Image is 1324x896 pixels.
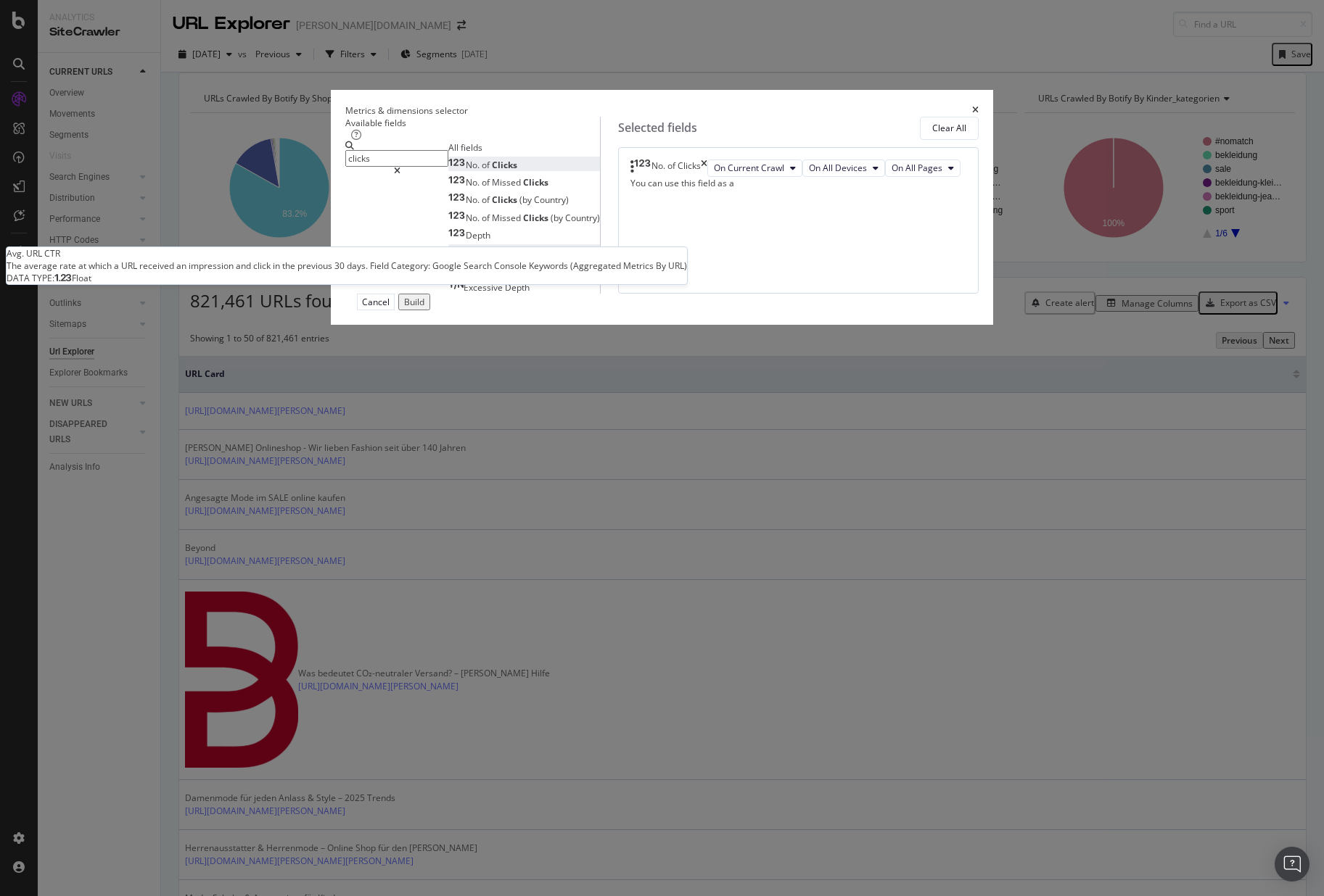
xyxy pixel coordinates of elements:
div: times [972,104,979,117]
span: DATA TYPE: [7,272,54,284]
div: Avg. URL CTR [7,247,687,260]
div: Clear All [932,122,966,134]
div: The average rate at which a URL received an impression and click in the previous 30 days. Field C... [7,260,687,272]
span: (by [551,212,565,224]
span: On All Pages [892,162,942,174]
div: No. of ClickstimesOn Current CrawlOn All DevicesOn All Pages [630,159,966,177]
span: No. [466,176,482,188]
div: No. of Clicks [651,159,701,177]
span: of [482,159,492,171]
span: Float [72,272,91,284]
div: Metrics & dimensions selector [345,104,468,117]
button: Clear All [920,117,979,140]
div: times [701,159,707,177]
span: On All Devices [809,162,867,174]
button: On Current Crawl [707,159,802,177]
button: On All Pages [885,159,961,177]
div: modal [331,90,993,325]
button: Build [398,294,430,310]
span: Clicks [523,212,551,224]
div: Selected fields [618,120,697,136]
div: You can use this field as a [630,177,966,189]
span: Country) [534,194,569,206]
span: Country) [565,212,600,224]
div: All fields [448,141,600,154]
span: Depth [505,281,530,294]
span: of [482,194,492,206]
span: of [482,212,492,224]
div: Open Intercom Messenger [1275,847,1309,882]
span: Clicks [523,176,548,188]
input: Search by field name [345,150,448,167]
span: No. [466,194,482,206]
span: of [482,176,492,188]
div: Build [404,296,424,308]
div: Available fields [345,117,600,129]
span: Clicks [492,194,519,206]
div: Cancel [362,296,390,308]
span: Excessive [464,281,505,294]
span: No. [466,159,482,171]
span: (by [519,194,534,206]
span: On Current Crawl [714,162,784,174]
button: On All Devices [802,159,885,177]
span: Depth [466,229,490,241]
span: Missed [492,176,523,188]
button: Cancel [357,294,395,310]
span: Clicks [492,159,517,171]
span: No. [466,212,482,224]
span: Missed [492,212,523,224]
